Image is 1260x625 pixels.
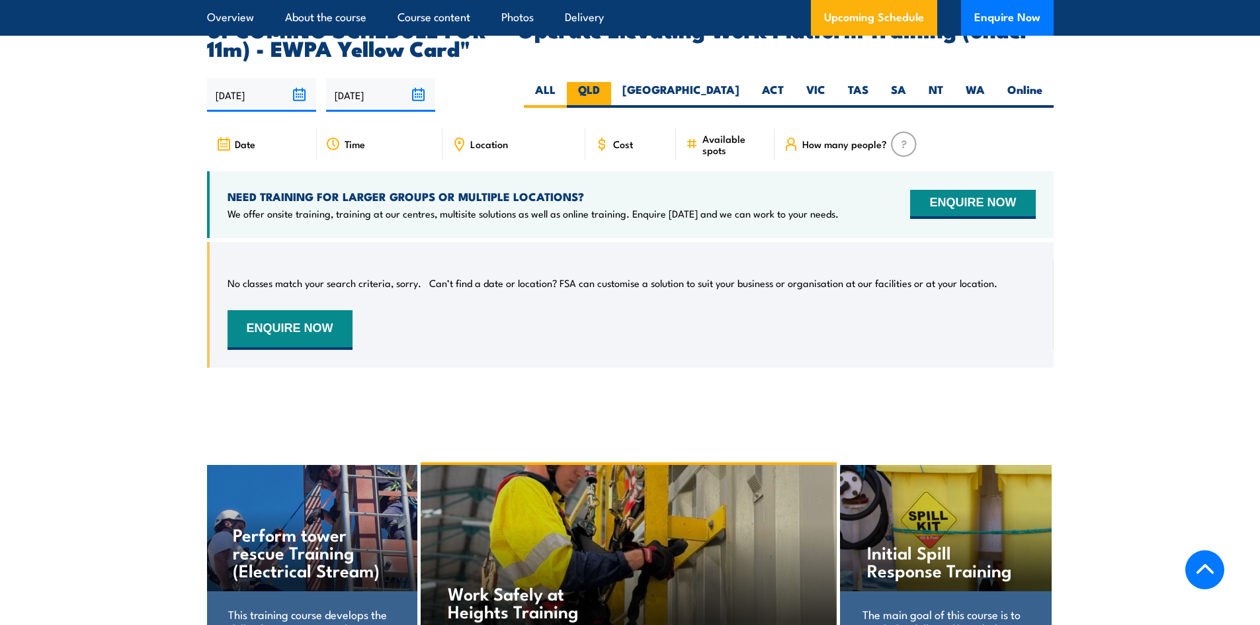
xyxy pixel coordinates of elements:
h4: NEED TRAINING FOR LARGER GROUPS OR MULTIPLE LOCATIONS? [228,189,839,204]
label: ALL [524,82,567,108]
h4: Initial Spill Response Training [867,543,1024,579]
label: Online [996,82,1054,108]
button: ENQUIRE NOW [910,190,1035,219]
h4: Work Safely at Heights Training [448,584,603,620]
p: We offer onsite training, training at our centres, multisite solutions as well as online training... [228,207,839,220]
label: TAS [837,82,880,108]
span: Location [470,138,508,149]
label: ACT [751,82,795,108]
h4: Perform tower rescue Training (Electrical Stream) [233,525,390,579]
input: To date [326,78,435,112]
p: No classes match your search criteria, sorry. [228,276,421,290]
span: Time [345,138,365,149]
p: Can’t find a date or location? FSA can customise a solution to suit your business or organisation... [429,276,997,290]
span: Available spots [702,133,765,155]
span: Date [235,138,255,149]
label: QLD [567,82,611,108]
label: NT [917,82,954,108]
label: SA [880,82,917,108]
label: VIC [795,82,837,108]
span: Cost [613,138,633,149]
span: How many people? [802,138,887,149]
button: ENQUIRE NOW [228,310,353,350]
label: [GEOGRAPHIC_DATA] [611,82,751,108]
label: WA [954,82,996,108]
h2: UPCOMING SCHEDULE FOR - "Operate Elevating Work Platform Training (under 11m) - EWPA Yellow Card" [207,20,1054,57]
input: From date [207,78,316,112]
